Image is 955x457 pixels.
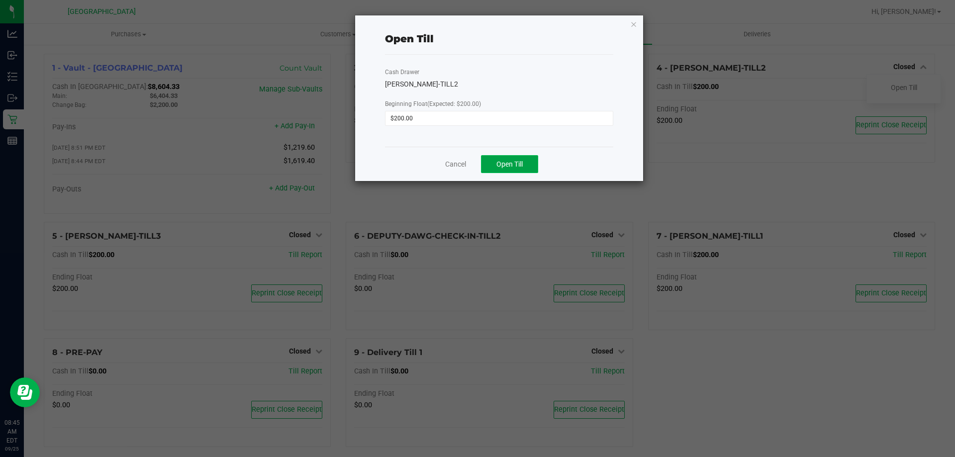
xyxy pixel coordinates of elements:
a: Cancel [445,159,466,170]
button: Open Till [481,155,538,173]
div: Open Till [385,31,434,46]
iframe: Resource center [10,377,40,407]
span: Open Till [496,160,523,168]
label: Cash Drawer [385,68,419,77]
span: Beginning Float [385,100,481,107]
div: [PERSON_NAME]-TILL2 [385,79,613,90]
span: (Expected: $200.00) [427,100,481,107]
